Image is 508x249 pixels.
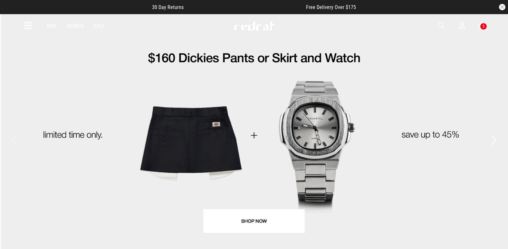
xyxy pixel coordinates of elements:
button: Next slide [489,133,498,147]
button: Previous slide [10,133,19,147]
span: 30 Day Returns [152,4,184,10]
iframe: Customer reviews powered by Trustpilot [196,4,293,10]
span: Free Delivery Over $175 [306,4,356,10]
div: 5 [483,24,484,29]
img: Redrat logo [234,21,276,31]
a: Men [47,23,56,29]
a: 5 [478,23,484,29]
a: Women [67,23,83,29]
a: Sale [94,23,104,29]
